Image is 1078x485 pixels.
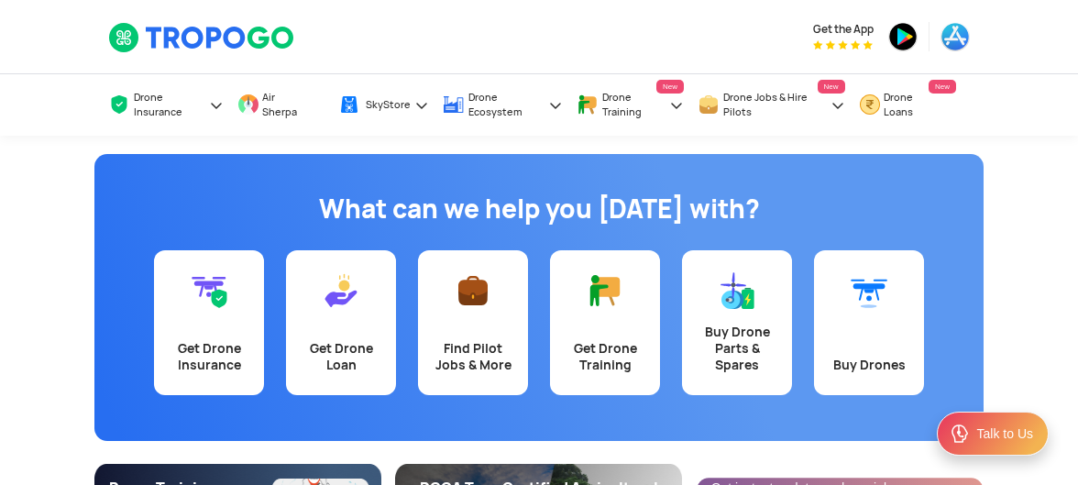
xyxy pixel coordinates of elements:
img: TropoGo Logo [108,22,296,53]
span: Drone Insurance [134,90,205,119]
div: Get Drone Training [561,340,649,373]
img: Find Pilot Jobs & More [455,272,491,309]
img: appstore [940,22,970,51]
img: ic_Support.svg [949,423,971,445]
span: Air Sherpa [262,90,306,119]
img: Get Drone Insurance [191,272,227,309]
span: Get the App [813,22,874,37]
span: New [929,80,956,94]
span: New [818,80,845,94]
div: Buy Drones [825,357,913,373]
a: Buy Drone Parts & Spares [682,250,792,395]
a: Air Sherpa [237,74,324,136]
a: Drone LoansNew [859,74,956,136]
span: SkyStore [366,97,411,112]
h1: What can we help you [DATE] with? [108,191,970,227]
span: Drone Jobs & Hire Pilots [723,90,827,119]
img: playstore [888,22,918,51]
div: Find Pilot Jobs & More [429,340,517,373]
a: Find Pilot Jobs & More [418,250,528,395]
a: Get Drone Insurance [154,250,264,395]
span: New [656,80,684,94]
img: Buy Drone Parts & Spares [719,272,755,309]
a: Get Drone Loan [286,250,396,395]
a: SkyStore [338,78,429,132]
a: Drone Ecosystem [443,74,563,136]
a: Drone Jobs & Hire PilotsNew [698,74,845,136]
div: Get Drone Loan [297,340,385,373]
a: Buy Drones [814,250,924,395]
img: Get Drone Loan [323,272,359,309]
div: Talk to Us [977,424,1033,443]
span: Drone Ecosystem [468,90,545,119]
span: Drone Training [602,90,665,119]
div: Buy Drone Parts & Spares [693,324,781,373]
a: Drone Insurance [108,74,224,136]
div: Get Drone Insurance [165,340,253,373]
img: Buy Drones [851,272,887,309]
a: Drone TrainingNew [577,74,684,136]
img: Get Drone Training [587,272,623,309]
img: App Raking [813,40,873,50]
a: Get Drone Training [550,250,660,395]
span: Drone Loans [884,90,938,119]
